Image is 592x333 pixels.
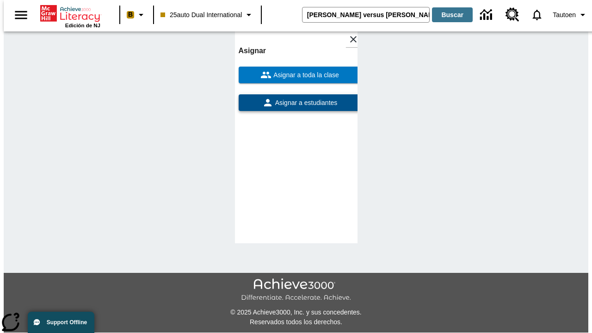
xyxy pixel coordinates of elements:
[239,67,361,83] button: Asignar a toda la clase
[432,7,473,22] button: Buscar
[157,6,258,23] button: Clase: 25auto Dual International, Selecciona una clase
[40,3,100,28] div: Portada
[302,7,429,22] input: Buscar campo
[40,4,100,23] a: Portada
[525,3,549,27] a: Notificaciones
[271,70,339,80] span: Asignar a toda la clase
[65,23,100,28] span: Edición de NJ
[345,31,361,47] button: Cerrar
[4,317,588,327] p: Reservados todos los derechos.
[160,10,242,20] span: 25auto Dual International
[553,10,576,20] span: Tautoen
[4,308,588,317] p: © 2025 Achieve3000, Inc. y sus concedentes.
[549,6,592,23] button: Perfil/Configuración
[7,1,35,29] button: Abrir el menú lateral
[273,98,338,108] span: Asignar a estudiantes
[47,319,87,326] span: Support Offline
[128,9,133,20] span: B
[239,94,361,111] button: Asignar a estudiantes
[123,6,150,23] button: Boost El color de la clase es melocotón. Cambiar el color de la clase.
[28,312,94,333] button: Support Offline
[239,44,361,57] h6: Asignar
[475,2,500,28] a: Centro de información
[235,28,358,243] div: lesson details
[241,278,351,302] img: Achieve3000 Differentiate Accelerate Achieve
[500,2,525,27] a: Centro de recursos, Se abrirá en una pestaña nueva.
